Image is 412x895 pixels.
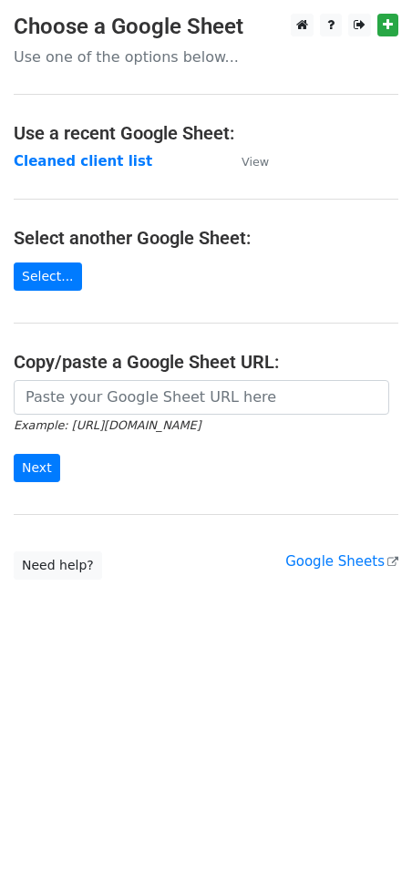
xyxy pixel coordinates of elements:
a: Google Sheets [285,553,398,570]
input: Paste your Google Sheet URL here [14,380,389,415]
a: Cleaned client list [14,153,152,170]
input: Next [14,454,60,482]
h3: Choose a Google Sheet [14,14,398,40]
h4: Select another Google Sheet: [14,227,398,249]
small: View [242,155,269,169]
a: Need help? [14,551,102,580]
p: Use one of the options below... [14,47,398,67]
small: Example: [URL][DOMAIN_NAME] [14,418,201,432]
h4: Use a recent Google Sheet: [14,122,398,144]
a: View [223,153,269,170]
a: Select... [14,262,82,291]
h4: Copy/paste a Google Sheet URL: [14,351,398,373]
